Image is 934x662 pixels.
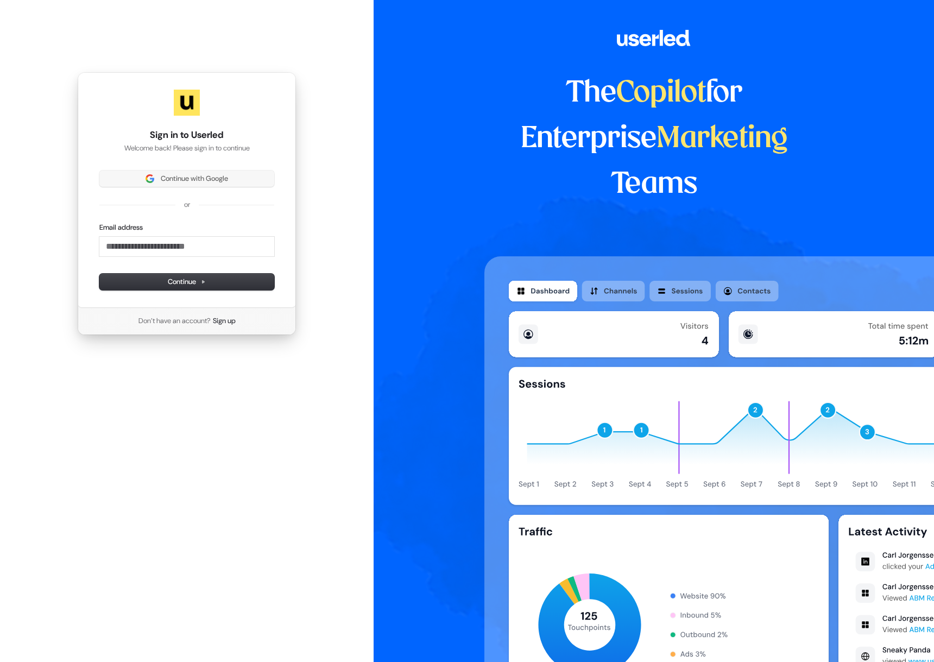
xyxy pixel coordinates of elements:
[657,125,788,153] span: Marketing
[146,174,154,183] img: Sign in with Google
[99,143,274,153] p: Welcome back! Please sign in to continue
[99,129,274,142] h1: Sign in to Userled
[484,71,824,207] h1: The for Enterprise Teams
[616,79,706,108] span: Copilot
[138,316,211,326] span: Don’t have an account?
[161,174,228,184] span: Continue with Google
[174,90,200,116] img: Userled
[184,200,190,210] p: or
[99,274,274,290] button: Continue
[168,277,206,287] span: Continue
[213,316,236,326] a: Sign up
[99,223,143,232] label: Email address
[99,171,274,187] button: Sign in with GoogleContinue with Google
